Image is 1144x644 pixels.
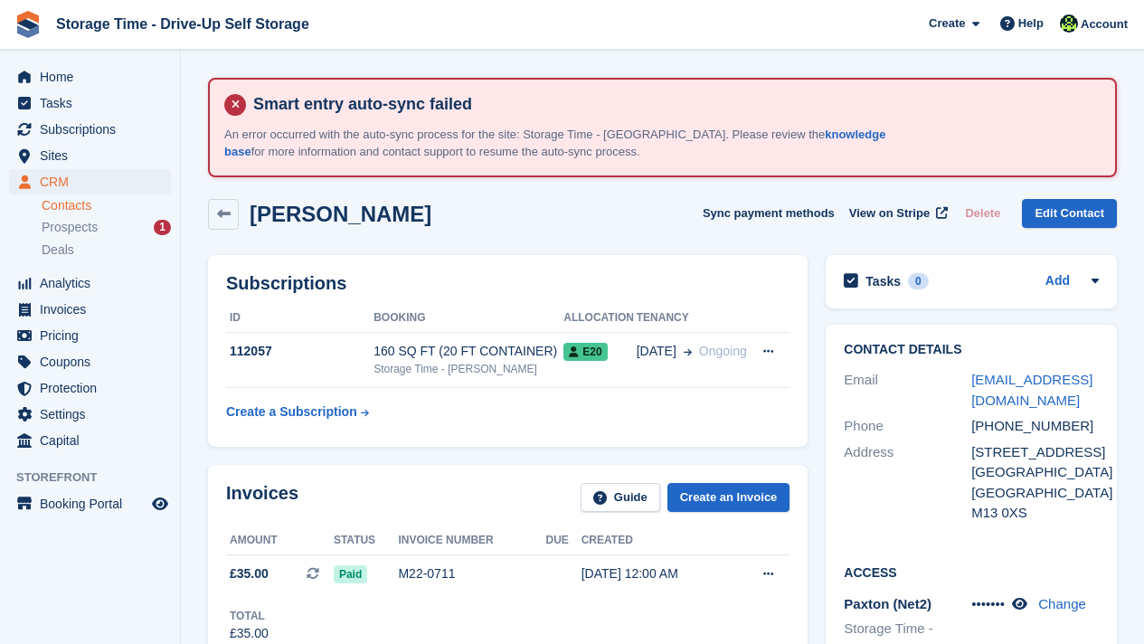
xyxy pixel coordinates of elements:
span: Account [1081,15,1128,33]
a: Preview store [149,493,171,515]
button: Delete [958,199,1007,229]
a: View on Stripe [842,199,951,229]
span: ••••••• [971,596,1005,611]
div: M13 0XS [971,503,1099,524]
span: Help [1018,14,1044,33]
a: Prospects 1 [42,218,171,237]
h2: Subscriptions [226,273,789,294]
div: [GEOGRAPHIC_DATA] [971,483,1099,504]
div: [PHONE_NUMBER] [971,416,1099,437]
th: Tenancy [637,304,751,333]
th: Allocation [563,304,636,333]
a: menu [9,428,171,453]
span: Home [40,64,148,90]
h2: Tasks [865,273,901,289]
span: Settings [40,402,148,427]
span: Sites [40,143,148,168]
a: Storage Time - Drive-Up Self Storage [49,9,317,39]
span: Booking Portal [40,491,148,516]
a: Create a Subscription [226,395,369,429]
div: £35.00 [230,624,269,643]
a: Edit Contact [1022,199,1117,229]
h2: [PERSON_NAME] [250,202,431,226]
span: Ongoing [699,344,747,358]
th: Status [334,526,399,555]
span: Storefront [16,469,180,487]
a: menu [9,64,171,90]
th: Invoice number [398,526,545,555]
img: stora-icon-8386f47178a22dfd0bd8f6a31ec36ba5ce8667c1dd55bd0f319d3a0aa187defe.svg [14,11,42,38]
a: menu [9,117,171,142]
a: Deals [42,241,171,260]
div: 112057 [226,342,373,361]
span: Protection [40,375,148,401]
a: menu [9,270,171,296]
th: Amount [226,526,334,555]
p: An error occurred with the auto-sync process for the site: Storage Time - [GEOGRAPHIC_DATA]. Plea... [224,126,903,161]
button: Sync payment methods [703,199,835,229]
h2: Access [844,563,1099,581]
a: menu [9,143,171,168]
div: [GEOGRAPHIC_DATA] [971,462,1099,483]
span: View on Stripe [849,204,930,223]
div: 160 SQ FT (20 FT CONTAINER) [373,342,563,361]
a: Contacts [42,197,171,214]
a: Change [1038,596,1086,611]
span: Paid [334,565,367,583]
a: menu [9,90,171,116]
span: Prospects [42,219,98,236]
span: Analytics [40,270,148,296]
a: menu [9,169,171,194]
a: menu [9,402,171,427]
img: Laaibah Sarwar [1060,14,1078,33]
span: [DATE] [637,342,676,361]
div: 0 [908,273,929,289]
div: [STREET_ADDRESS] [971,442,1099,463]
span: CRM [40,169,148,194]
h2: Invoices [226,483,298,513]
div: 1 [154,220,171,235]
a: [EMAIL_ADDRESS][DOMAIN_NAME] [971,372,1092,408]
div: Phone [844,416,971,437]
th: Booking [373,304,563,333]
a: Guide [581,483,660,513]
a: Add [1045,271,1070,292]
div: Storage Time - [PERSON_NAME] [373,361,563,377]
div: Email [844,370,971,411]
span: Capital [40,428,148,453]
div: Create a Subscription [226,402,357,421]
h2: Contact Details [844,343,1099,357]
div: [DATE] 12:00 AM [581,564,732,583]
span: Create [929,14,965,33]
span: Deals [42,241,74,259]
span: £35.00 [230,564,269,583]
div: Total [230,608,269,624]
a: Create an Invoice [667,483,790,513]
span: Coupons [40,349,148,374]
h4: Smart entry auto-sync failed [246,94,1101,115]
span: E20 [563,343,607,361]
a: menu [9,297,171,322]
span: Subscriptions [40,117,148,142]
a: menu [9,323,171,348]
th: Created [581,526,732,555]
div: M22-0711 [398,564,545,583]
th: ID [226,304,373,333]
a: menu [9,349,171,374]
th: Due [545,526,581,555]
span: Paxton (Net2) [844,596,931,611]
span: Tasks [40,90,148,116]
span: Pricing [40,323,148,348]
span: Invoices [40,297,148,322]
div: Address [844,442,971,524]
a: menu [9,491,171,516]
a: menu [9,375,171,401]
